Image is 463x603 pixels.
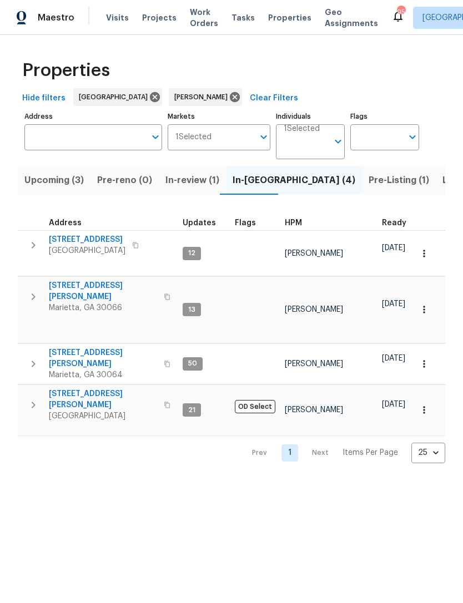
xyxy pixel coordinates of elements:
[49,388,157,411] span: [STREET_ADDRESS][PERSON_NAME]
[369,173,429,188] span: Pre-Listing (1)
[148,129,163,145] button: Open
[49,347,157,369] span: [STREET_ADDRESS][PERSON_NAME]
[382,219,416,227] div: Earliest renovation start date (first business day after COE or Checkout)
[38,12,74,23] span: Maestro
[382,300,405,308] span: [DATE]
[174,92,232,103] span: [PERSON_NAME]
[165,173,219,188] span: In-review (1)
[183,219,216,227] span: Updates
[190,7,218,29] span: Work Orders
[184,406,200,415] span: 21
[233,173,355,188] span: In-[GEOGRAPHIC_DATA] (4)
[24,173,84,188] span: Upcoming (3)
[22,65,110,76] span: Properties
[18,88,70,109] button: Hide filters
[184,305,200,315] span: 13
[411,438,445,467] div: 25
[330,134,346,149] button: Open
[285,250,343,257] span: [PERSON_NAME]
[382,219,406,227] span: Ready
[49,369,157,381] span: Marietta, GA 30064
[168,113,271,120] label: Markets
[245,88,303,109] button: Clear Filters
[231,14,255,22] span: Tasks
[49,411,157,422] span: [GEOGRAPHIC_DATA]
[49,302,157,313] span: Marietta, GA 30066
[24,113,162,120] label: Address
[281,444,298,462] a: Goto page 1
[106,12,129,23] span: Visits
[284,124,320,134] span: 1 Selected
[73,88,162,106] div: [GEOGRAPHIC_DATA]
[169,88,242,106] div: [PERSON_NAME]
[22,92,66,105] span: Hide filters
[285,219,302,227] span: HPM
[382,354,405,362] span: [DATE]
[49,234,125,245] span: [STREET_ADDRESS]
[256,129,271,145] button: Open
[184,249,200,258] span: 12
[285,406,343,414] span: [PERSON_NAME]
[49,219,82,227] span: Address
[276,113,345,120] label: Individuals
[285,306,343,313] span: [PERSON_NAME]
[382,244,405,252] span: [DATE]
[175,133,212,142] span: 1 Selected
[343,447,398,458] p: Items Per Page
[49,280,157,302] span: [STREET_ADDRESS][PERSON_NAME]
[184,359,202,368] span: 50
[49,245,125,256] span: [GEOGRAPHIC_DATA]
[79,92,152,103] span: [GEOGRAPHIC_DATA]
[97,173,152,188] span: Pre-reno (0)
[241,443,445,463] nav: Pagination Navigation
[325,7,378,29] span: Geo Assignments
[268,12,311,23] span: Properties
[350,113,419,120] label: Flags
[405,129,420,145] button: Open
[142,12,177,23] span: Projects
[285,360,343,368] span: [PERSON_NAME]
[235,400,275,413] span: OD Select
[382,401,405,408] span: [DATE]
[250,92,298,105] span: Clear Filters
[235,219,256,227] span: Flags
[397,7,405,18] div: 95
